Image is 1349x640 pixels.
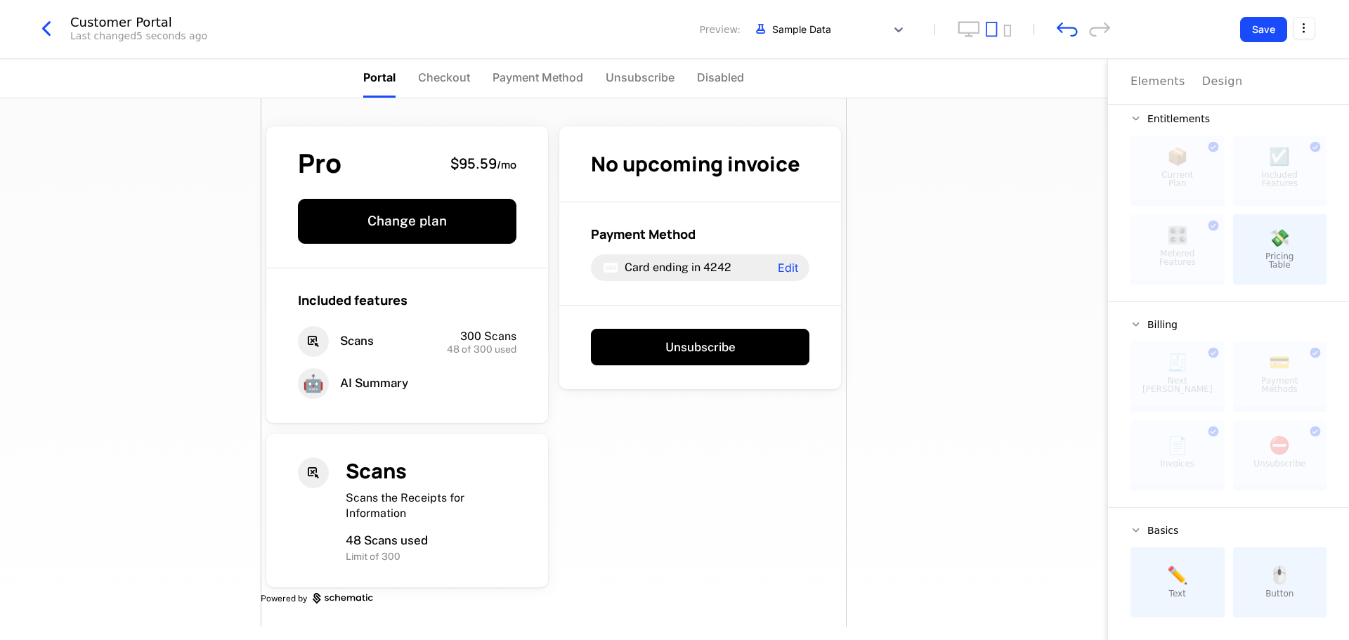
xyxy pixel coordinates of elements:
span: Checkout [418,69,470,86]
span: Powered by [261,593,307,604]
span: Preview: [700,22,741,37]
div: Elements [1130,73,1185,90]
a: Powered by [261,593,847,604]
span: Included features [298,292,408,308]
span: 48 Scans used [346,533,428,547]
button: Change plan [298,199,516,244]
button: mobile [1003,25,1011,37]
i: unsubscribe [298,326,329,357]
div: Design [1202,73,1243,90]
button: tablet [986,21,998,37]
span: Billing [1147,320,1178,329]
button: desktop [958,21,980,37]
span: $95.59 [450,154,497,173]
span: Portal [363,69,396,86]
span: Basics [1147,525,1178,535]
span: Scans [346,457,407,485]
div: Choose Sub Page [1130,59,1327,104]
button: Select action [1293,17,1315,39]
span: Pro [298,150,341,176]
span: 💸 [1269,230,1290,247]
span: Button [1265,589,1293,598]
span: Entitlements [1147,114,1210,124]
span: Scans [340,333,374,349]
span: ✏️ [1167,567,1188,584]
div: Last changed 5 seconds ago [70,29,207,43]
span: AI Summary [340,375,408,391]
span: 4242 [703,261,731,274]
span: Payment Method [493,69,583,86]
span: Unsubscribe [606,69,674,86]
span: Scans the Receipts for Information [346,491,464,520]
div: Customer Portal [70,16,207,29]
i: visa [602,259,619,276]
span: 🖱️ [1269,567,1290,584]
span: Disabled [697,69,744,86]
button: Unsubscribe [591,329,809,365]
i: unsubscribe [298,457,329,488]
sub: / mo [497,157,516,172]
span: Edit [778,262,798,273]
span: Pricing Table [1265,252,1293,269]
span: Limit of 300 [346,551,400,562]
span: Payment Method [591,226,696,242]
div: undo [1057,22,1078,37]
span: Text [1169,589,1186,598]
span: Card ending in [625,261,700,274]
span: 48 of 300 used [447,344,516,354]
span: 300 Scans [460,329,516,343]
span: No upcoming invoice [591,150,800,178]
button: Save [1240,17,1287,42]
div: redo [1089,22,1110,37]
span: 🤖 [298,368,329,399]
